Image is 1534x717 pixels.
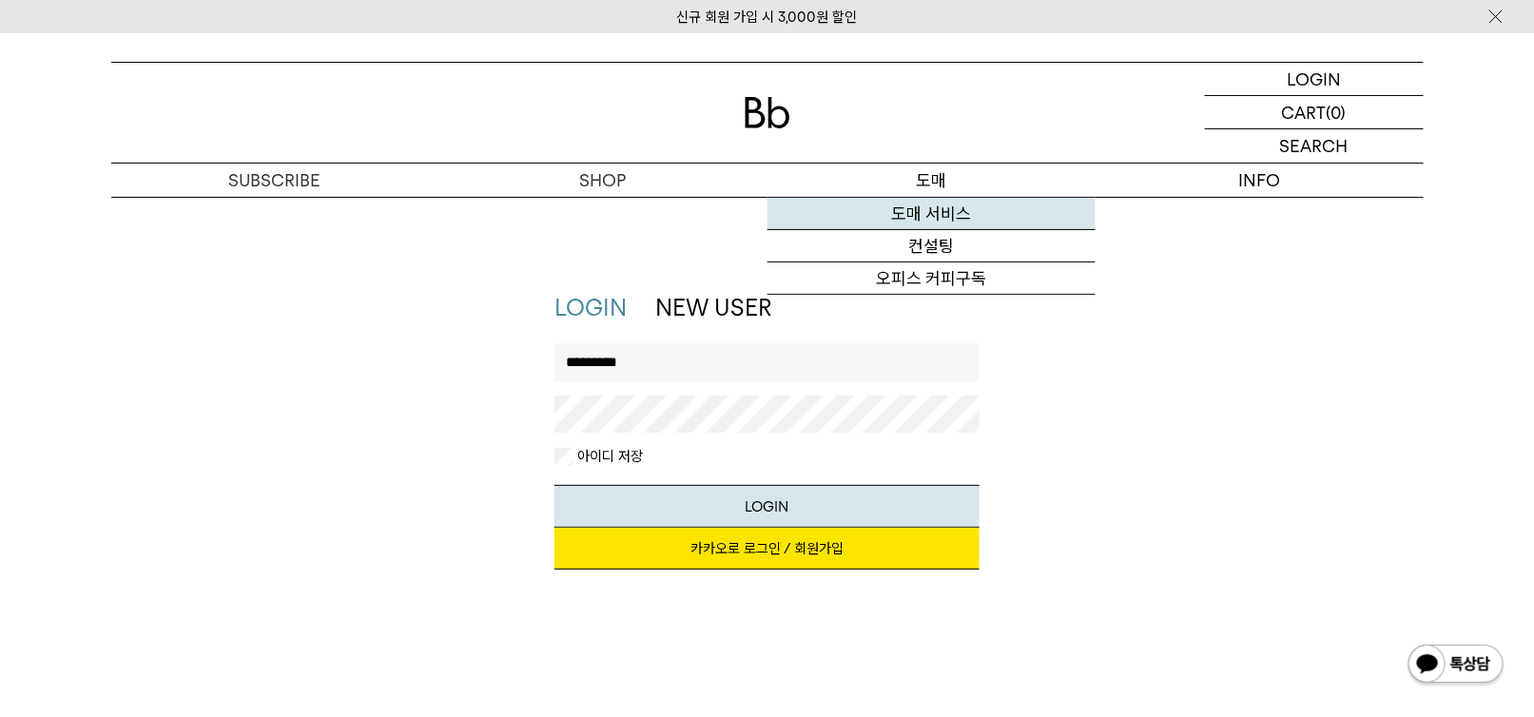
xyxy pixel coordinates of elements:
[1096,164,1424,197] p: INFO
[767,198,1096,230] a: 도매 서비스
[745,97,790,128] img: 로고
[554,485,980,528] button: LOGIN
[1407,643,1505,688] img: 카카오톡 채널 1:1 채팅 버튼
[677,9,858,26] a: 신규 회원 가입 시 3,000원 할인
[554,294,627,321] a: LOGIN
[111,164,439,197] a: SUBSCRIBE
[655,294,771,321] a: NEW USER
[554,528,980,570] a: 카카오로 로그인 / 회원가입
[767,164,1096,197] p: 도매
[767,230,1096,262] a: 컨설팅
[1282,96,1327,128] p: CART
[1280,129,1349,163] p: SEARCH
[1327,96,1347,128] p: (0)
[439,164,767,197] a: SHOP
[1205,96,1424,129] a: CART (0)
[767,262,1096,295] a: 오피스 커피구독
[1205,63,1424,96] a: LOGIN
[1287,63,1341,95] p: LOGIN
[573,447,643,466] label: 아이디 저장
